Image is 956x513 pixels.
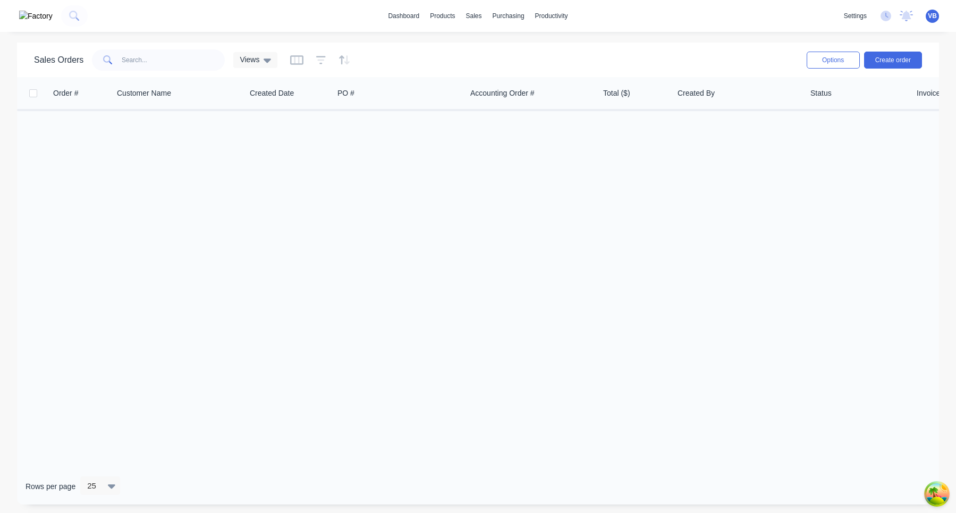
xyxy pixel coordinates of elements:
[383,8,425,24] a: dashboard
[337,88,354,98] div: PO #
[470,88,535,98] div: Accounting Order #
[34,55,83,65] h1: Sales Orders
[603,88,630,98] div: Total ($)
[19,11,53,22] img: Factory
[26,481,75,492] span: Rows per page
[864,52,922,69] button: Create order
[122,49,225,71] input: Search...
[117,88,171,98] div: Customer Name
[425,8,460,24] div: products
[487,8,530,24] div: purchasing
[460,8,487,24] div: sales
[53,88,78,98] div: Order #
[810,88,832,98] div: Status
[530,8,573,24] div: productivity
[807,52,860,69] button: Options
[240,54,259,65] span: Views
[928,11,937,21] span: VB
[250,88,294,98] div: Created Date
[678,88,715,98] div: Created By
[839,8,872,24] div: settings
[926,483,947,504] button: Open Tanstack query devtools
